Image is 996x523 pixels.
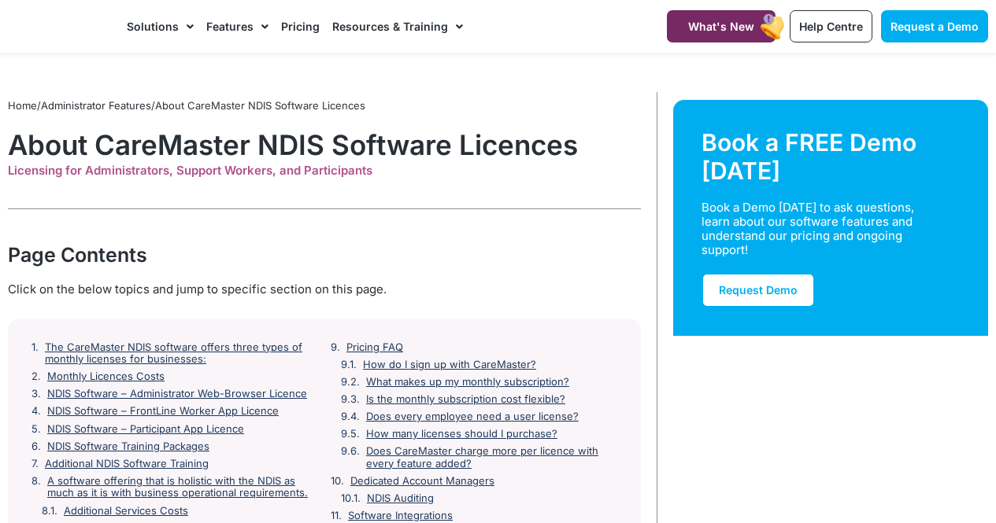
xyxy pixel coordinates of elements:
a: Additional Services Costs [64,505,188,517]
div: Book a Demo [DATE] to ask questions, learn about our software features and understand our pricing... [702,201,942,257]
div: Licensing for Administrators, Support Workers, and Participants [8,164,641,178]
a: Home [8,99,37,112]
a: A software offering that is holistic with the NDIS as much as it is with business operational req... [47,475,318,499]
a: Pricing FAQ [346,341,403,354]
span: What's New [688,20,754,33]
span: Request Demo [719,283,798,296]
a: NDIS Software – Administrator Web-Browser Licence [47,388,307,400]
a: NDIS Software – FrontLine Worker App Licence [47,405,279,418]
img: CareMaster Logo [8,15,111,38]
a: Monthly Licences Costs [47,370,165,383]
div: Page Contents [8,241,641,269]
a: Additional NDIS Software Training [45,458,209,470]
a: Help Centre [790,10,872,42]
a: Does CareMaster charge more per licence with every feature added? [366,445,617,470]
a: What's New [667,10,776,42]
a: Request a Demo [881,10,988,42]
span: / / [8,99,365,112]
a: The CareMaster NDIS software offers three types of monthly licenses for businesses: [45,341,318,366]
a: Is the monthly subscription cost flexible? [366,393,565,406]
h1: About CareMaster NDIS Software Licences [8,128,641,161]
img: Support Worker and NDIS Participant out for a coffee. [673,336,988,523]
a: How many licenses should I purchase? [366,428,557,440]
a: NDIS Software Training Packages [47,440,209,453]
span: Help Centre [799,20,863,33]
a: Dedicated Account Managers [350,475,494,488]
a: NDIS Auditing [367,492,434,505]
div: Book a FREE Demo [DATE] [702,128,960,185]
a: Does every employee need a user license? [366,411,579,423]
a: Software Integrations [348,510,453,522]
div: Click on the below topics and jump to specific section on this page. [8,281,641,298]
a: Request Demo [702,273,815,308]
span: Request a Demo [890,20,979,33]
span: About CareMaster NDIS Software Licences [155,99,365,112]
a: Administrator Features [41,99,151,112]
a: What makes up my monthly subscription? [366,376,569,389]
a: NDIS Software – Participant App Licence [47,423,244,436]
a: How do I sign up with CareMaster? [363,359,536,371]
